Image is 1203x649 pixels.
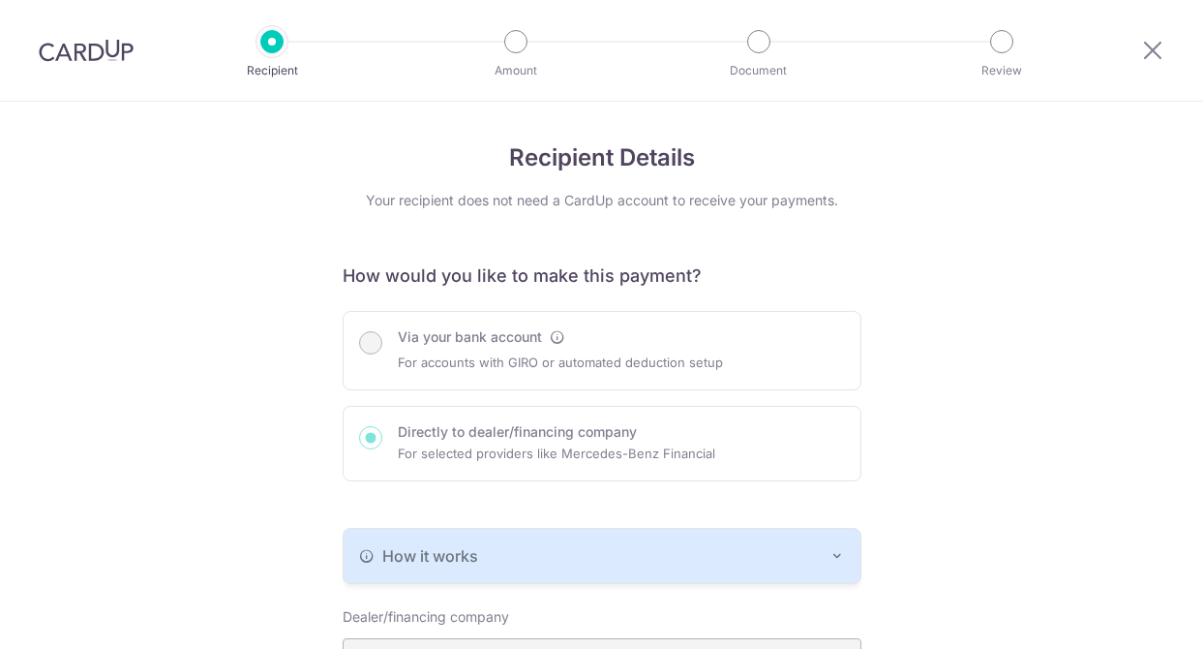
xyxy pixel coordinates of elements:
p: Document [687,61,830,80]
p: Review [930,61,1073,80]
h4: Recipient Details [343,140,861,175]
div: Your recipient does not need a CardUp account to receive your payments. [343,191,861,210]
button: How it works [344,529,860,583]
p: Recipient [200,61,344,80]
h6: How would you like to make this payment? [343,264,861,288]
img: CardUp [39,39,134,62]
iframe: Opens a widget where you can find more information [1078,591,1184,639]
label: Dealer/financing company [343,607,509,627]
p: Amount [444,61,587,80]
span: How it works [382,544,478,568]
